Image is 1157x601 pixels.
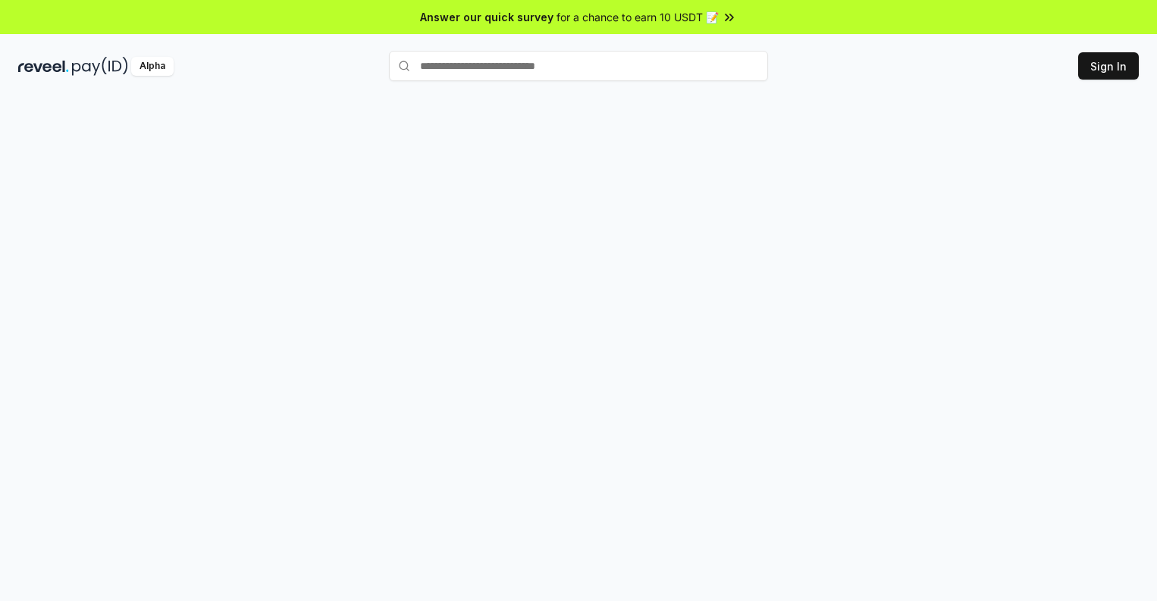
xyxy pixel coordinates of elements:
[557,9,719,25] span: for a chance to earn 10 USDT 📝
[131,57,174,76] div: Alpha
[72,57,128,76] img: pay_id
[1078,52,1139,80] button: Sign In
[420,9,553,25] span: Answer our quick survey
[18,57,69,76] img: reveel_dark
